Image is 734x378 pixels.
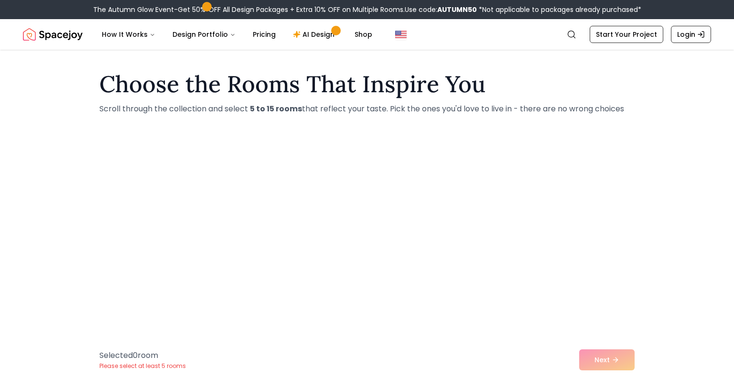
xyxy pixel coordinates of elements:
h1: Choose the Rooms That Inspire You [99,73,635,96]
nav: Main [94,25,380,44]
button: How It Works [94,25,163,44]
p: Scroll through the collection and select that reflect your taste. Pick the ones you'd love to liv... [99,103,635,115]
span: Use code: [405,5,477,14]
a: Login [671,26,711,43]
b: AUTUMN50 [437,5,477,14]
strong: 5 to 15 rooms [250,103,302,114]
a: Shop [347,25,380,44]
a: AI Design [285,25,345,44]
nav: Global [23,19,711,50]
div: The Autumn Glow Event-Get 50% OFF All Design Packages + Extra 10% OFF on Multiple Rooms. [93,5,641,14]
span: *Not applicable to packages already purchased* [477,5,641,14]
button: Design Portfolio [165,25,243,44]
p: Selected 0 room [99,350,186,361]
p: Please select at least 5 rooms [99,362,186,370]
a: Pricing [245,25,283,44]
img: United States [395,29,407,40]
img: Spacejoy Logo [23,25,83,44]
a: Start Your Project [590,26,663,43]
a: Spacejoy [23,25,83,44]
